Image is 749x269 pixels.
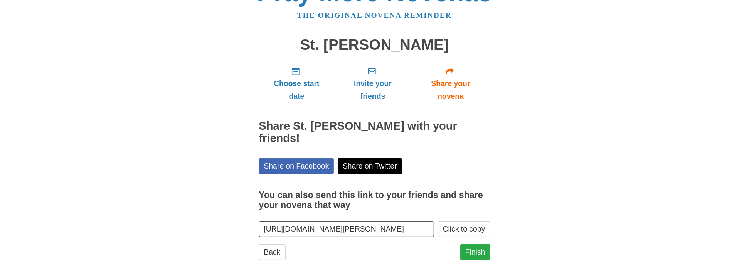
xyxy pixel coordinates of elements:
a: Back [259,244,286,260]
a: Invite your friends [334,61,411,107]
a: Finish [460,244,490,260]
h2: Share St. [PERSON_NAME] with your friends! [259,120,490,145]
a: Choose start date [259,61,335,107]
button: Click to copy [438,221,490,237]
h3: You can also send this link to your friends and share your novena that way [259,190,490,210]
span: Share your novena [419,77,483,103]
a: Share on Facebook [259,158,334,174]
a: Share on Twitter [338,158,402,174]
a: Share your novena [411,61,490,107]
a: The original novena reminder [297,11,452,19]
span: Invite your friends [342,77,403,103]
span: Choose start date [267,77,327,103]
h1: St. [PERSON_NAME] [259,37,490,53]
